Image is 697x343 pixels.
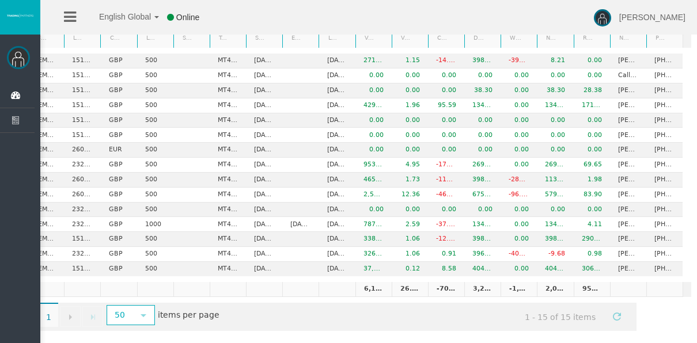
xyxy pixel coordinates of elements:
td: 1.15 [392,54,428,68]
td: 134.93 [464,98,501,113]
td: 429,855.50 [355,98,392,113]
td: -170.66 [428,158,464,173]
td: -9.68 [537,247,573,262]
td: 0.00 [501,143,537,158]
td: 404.19 [537,262,573,276]
td: [PHONE_NUMBER] [646,68,683,83]
td: 404.19 [464,262,501,276]
td: 1.06 [392,232,428,247]
td: 37,412.18 [355,262,392,276]
a: Short Code [175,30,194,45]
td: 83.90 [574,188,610,203]
td: MT4 LiveFloatingSpreadAccount [210,247,246,262]
td: 500 [137,54,173,68]
td: -14.17 [428,54,464,68]
td: 957.60 [574,282,610,297]
td: 171.38 [574,98,610,113]
td: 3,248.54 [464,282,501,297]
td: [PERSON_NAME] [610,262,646,276]
td: [DATE] [319,217,355,232]
td: 396.93 [464,247,501,262]
td: [PHONE_NUMBER] [646,83,683,98]
td: [DATE] [319,158,355,173]
td: GBP [100,232,137,247]
td: 15173527 [64,68,100,83]
td: 0.00 [537,143,573,158]
td: 0.00 [428,128,464,143]
td: [EMAIL_ADDRESS][DOMAIN_NAME] [28,203,64,218]
a: Currency [103,30,122,45]
td: [PERSON_NAME] [610,173,646,188]
td: [DATE] [282,217,319,232]
td: [PHONE_NUMBER] [646,113,683,128]
a: Leverage [139,30,158,45]
td: EUR [100,143,137,158]
td: [PHONE_NUMBER] [646,247,683,262]
td: 23290564 [64,158,100,173]
td: [PERSON_NAME] [610,128,646,143]
td: 0.00 [392,113,428,128]
a: Type [211,30,230,45]
td: 28.38 [574,83,610,98]
td: 1.73 [392,173,428,188]
td: 0.00 [537,68,573,83]
td: [PHONE_NUMBER] [646,143,683,158]
td: 0.00 [501,113,537,128]
td: [DATE] [319,54,355,68]
td: [EMAIL_ADDRESS][DOMAIN_NAME] [28,262,64,276]
a: Deposits [467,30,486,45]
a: Volume [357,30,376,45]
td: 15167329 [64,232,100,247]
span: items per page [104,306,219,325]
td: [PHONE_NUMBER] [646,54,683,68]
td: 0.00 [392,68,428,83]
td: 0.00 [428,113,464,128]
td: 0.00 [464,113,501,128]
td: 1.98 [574,173,610,188]
td: [DATE] [246,158,282,173]
td: 579.01 [537,188,573,203]
td: [PERSON_NAME] [610,232,646,247]
span: English Global [84,12,151,21]
td: 398.45 [464,173,501,188]
td: 4.11 [574,217,610,232]
td: 0.00 [355,113,392,128]
td: 338,999.99 [355,232,392,247]
td: 271,513.50 [355,54,392,68]
td: 0.00 [501,98,537,113]
td: [PHONE_NUMBER] [646,232,683,247]
td: -12.93 [428,232,464,247]
td: [DATE] [319,83,355,98]
td: [DATE] [319,188,355,203]
td: [DATE] [319,232,355,247]
td: [DATE] [246,203,282,218]
td: 0.00 [501,217,537,232]
span: Go to the last page [88,312,97,322]
td: 0.00 [392,128,428,143]
td: 134.21 [537,217,573,232]
td: [PHONE_NUMBER] [646,188,683,203]
td: 95.59 [428,98,464,113]
td: 8.58 [428,262,464,276]
td: [EMAIL_ADDRESS][DOMAIN_NAME] [28,188,64,203]
td: 15174486 [64,128,100,143]
img: user-image [594,9,611,26]
td: 12.36 [392,188,428,203]
td: 0.00 [428,83,464,98]
td: [EMAIL_ADDRESS][DOMAIN_NAME] [28,128,64,143]
td: [EMAIL_ADDRESS][DOMAIN_NAME] [28,54,64,68]
td: MT4 LiveFloatingSpreadAccount [210,54,246,68]
td: GBP [100,68,137,83]
td: GBP [100,217,137,232]
a: Real equity [575,30,594,45]
span: 1 [39,303,58,327]
td: MT4 LiveFloatingSpreadAccount [210,113,246,128]
a: Volume lots [393,30,412,45]
td: [DATE] [246,247,282,262]
td: 134.21 [464,217,501,232]
span: Go to the next page [66,312,75,322]
td: 8.21 [537,54,573,68]
a: Phone [648,30,667,45]
td: 0.00 [464,128,501,143]
td: [PERSON_NAME] [610,83,646,98]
